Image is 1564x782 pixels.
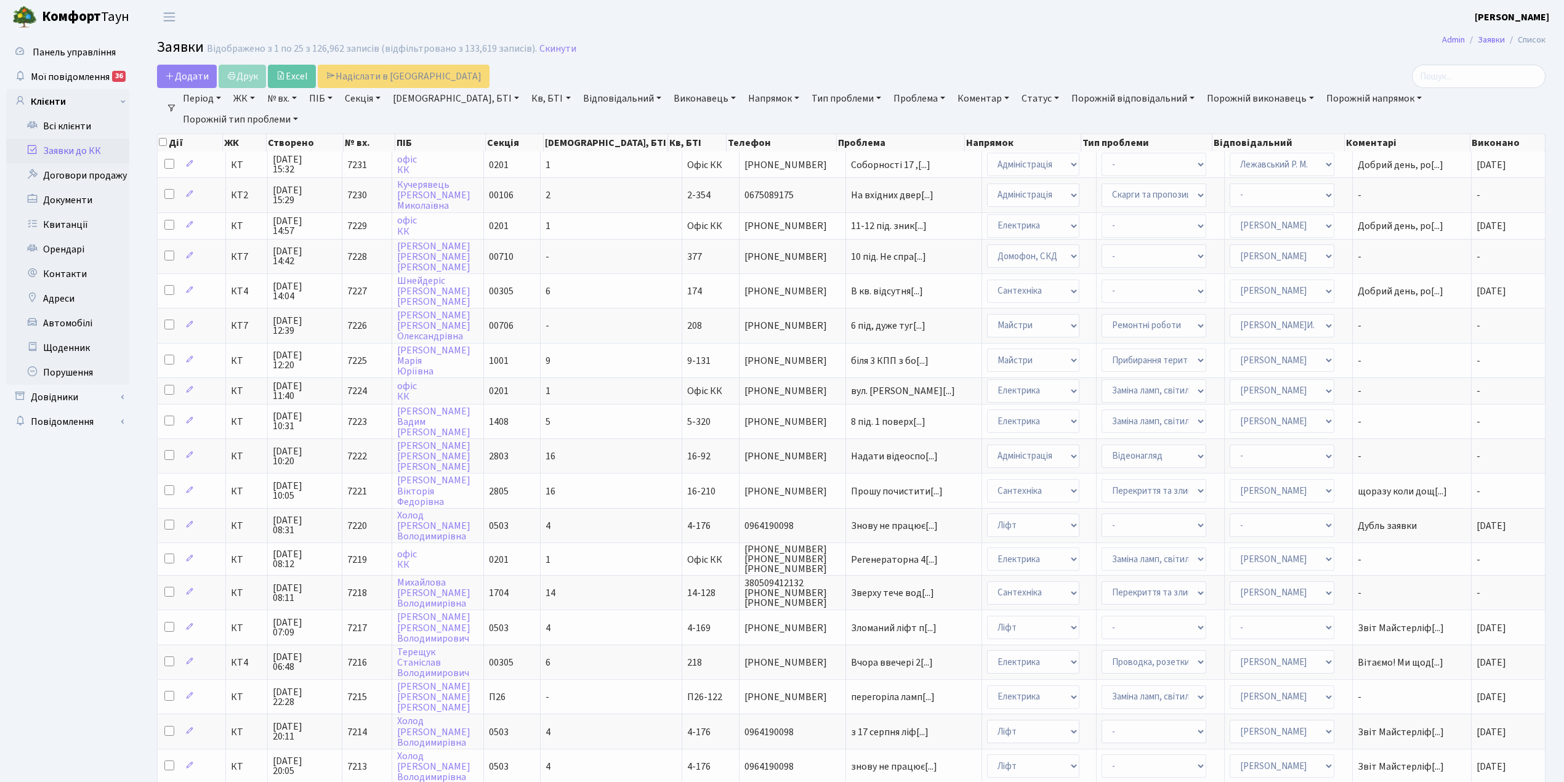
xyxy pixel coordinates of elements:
span: 0201 [489,219,509,233]
span: 2805 [489,485,509,498]
span: [DATE] 14:42 [273,246,337,266]
a: Відповідальний [578,88,666,109]
span: 7226 [347,319,367,333]
span: 16-92 [687,449,711,463]
span: 377 [687,250,702,264]
span: [PHONE_NUMBER] [744,356,840,366]
span: 0503 [489,725,509,739]
span: КТ [231,451,262,461]
th: [DEMOGRAPHIC_DATA], БТІ [544,134,668,151]
a: Орендарі [6,237,129,262]
a: Михайлова[PERSON_NAME]Володимирівна [397,576,470,610]
span: [DATE] 06:48 [273,652,337,672]
span: КТ [231,727,262,737]
span: 7230 [347,188,367,202]
span: 7229 [347,219,367,233]
span: 7220 [347,519,367,533]
span: Дубль заявки [1358,521,1466,531]
span: Звіт Майстерліф[...] [1358,621,1444,635]
span: 9 [546,354,550,368]
span: 0201 [489,158,509,172]
span: [DATE] [1477,690,1506,704]
a: Холод[PERSON_NAME]Володимирівна [397,509,470,543]
a: [DEMOGRAPHIC_DATA], БТІ [388,88,524,109]
span: [PHONE_NUMBER] [744,221,840,231]
span: В кв. відсутня[...] [851,284,923,298]
span: 4 [546,725,550,739]
span: [DATE] 14:04 [273,281,337,301]
span: 4 [546,519,550,533]
a: [PERSON_NAME][PERSON_NAME]Володимирович [397,611,470,645]
a: Всі клієнти [6,114,129,139]
span: 0964190098 [744,521,840,531]
span: 4-176 [687,725,711,739]
span: Соборності 17 ,[...] [851,158,930,172]
th: Відповідальний [1212,134,1345,151]
th: Кв, БТІ [668,134,727,151]
span: На вхідних двер[...] [851,188,933,202]
span: Панель управління [33,46,116,59]
span: перегоріла ламп[...] [851,690,935,704]
span: - [1358,252,1466,262]
span: 7215 [347,690,367,704]
a: офісКК [397,153,417,177]
span: [DATE] 15:29 [273,185,337,205]
span: [DATE] [1477,519,1506,533]
a: Порожній тип проблеми [178,109,303,130]
a: Порожній відповідальний [1066,88,1199,109]
span: КТ [231,486,262,496]
a: Адреси [6,286,129,311]
span: 7228 [347,250,367,264]
span: 6 [546,656,550,669]
a: [PERSON_NAME][PERSON_NAME][PERSON_NAME] [397,680,470,714]
span: КТ [231,762,262,772]
span: 0675089175 [744,190,840,200]
li: Список [1505,33,1546,47]
span: [DATE] 10:05 [273,481,337,501]
span: 5 [546,415,550,429]
span: 00710 [489,250,514,264]
span: КТ [231,356,262,366]
span: Добрий день, ро[...] [1358,158,1443,172]
span: - [546,690,549,704]
span: 2803 [489,449,509,463]
a: Кв, БТІ [526,88,575,109]
button: Переключити навігацію [154,7,185,27]
span: 0503 [489,519,509,533]
span: - [1477,586,1480,600]
span: [DATE] 15:32 [273,155,337,174]
span: КТ [231,221,262,231]
span: [PHONE_NUMBER] [744,386,840,396]
span: [DATE] 11:40 [273,381,337,401]
th: ЖК [223,134,267,151]
span: 10 під. Не спра[...] [851,250,926,264]
span: Вчора ввечері 2[...] [851,656,933,669]
span: 218 [687,656,702,669]
span: Вітаємо! Ми щод[...] [1358,656,1443,669]
a: офісКК [397,547,417,571]
span: Офіс КК [687,219,722,233]
a: ЖК [228,88,260,109]
span: КТ [231,692,262,702]
span: 16-210 [687,485,715,498]
span: Мої повідомлення [31,70,110,84]
span: П26-122 [687,690,722,704]
a: Повідомлення [6,409,129,434]
span: [DATE] 14:57 [273,216,337,236]
span: 00305 [489,656,514,669]
span: 9-131 [687,354,711,368]
span: 7218 [347,586,367,600]
span: 7216 [347,656,367,669]
b: Комфорт [42,7,101,26]
span: - [1358,321,1466,331]
span: 7214 [347,725,367,739]
a: [PERSON_NAME]Вадим[PERSON_NAME] [397,405,470,439]
span: [PHONE_NUMBER] [PHONE_NUMBER] [PHONE_NUMBER] [744,544,840,574]
span: 00305 [489,284,514,298]
span: - [1358,692,1466,702]
th: Секція [486,134,544,151]
span: Додати [165,70,209,83]
a: Клієнти [6,89,129,114]
span: - [1358,417,1466,427]
span: [DATE] [1477,284,1506,298]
